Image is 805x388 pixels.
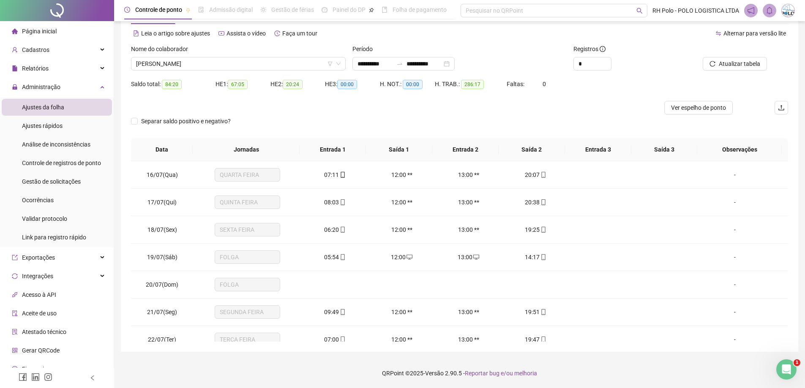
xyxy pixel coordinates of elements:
span: Relatórios [22,65,49,72]
span: instagram [44,373,52,381]
span: 20:07 [525,171,540,178]
span: Aceite de uso [22,310,57,317]
span: 00:00 [403,80,423,89]
span: pushpin [186,8,191,13]
span: Cadastros [22,46,49,53]
span: Separar saldo positivo e negativo? [138,117,234,126]
div: HE 3: [325,79,380,89]
span: Análise de inconsistências [22,141,90,148]
th: Saída 3 [631,138,698,161]
span: mobile [540,309,546,315]
span: Página inicial [22,28,57,35]
span: clock-circle [124,7,130,13]
span: 22/07(Ter) [148,336,176,343]
span: bell [766,7,773,14]
span: Faça um tour [282,30,317,37]
th: Data [131,138,193,161]
span: Ajustes rápidos [22,122,63,129]
span: 19/07(Sáb) [147,254,177,260]
th: Entrada 3 [565,138,631,161]
span: Integrações [22,273,53,279]
span: 18/07(Sex) [147,226,177,233]
span: Link para registro rápido [22,234,86,241]
iframe: Intercom live chat [776,359,797,380]
span: FOLGA [220,251,275,263]
span: user-add [12,47,18,53]
span: api [12,292,18,298]
div: HE 1: [216,79,270,89]
span: export [12,255,18,260]
span: - [734,199,736,206]
span: swap-right [396,60,403,67]
span: desktop [472,254,479,260]
span: file-done [198,7,204,13]
span: 13:00 [458,254,472,260]
label: Período [352,44,378,54]
span: 12:00 [391,254,406,260]
th: Saída 1 [366,138,432,161]
span: mobile [540,336,546,342]
span: Reportar bug e/ou melhoria [465,370,537,377]
span: 07:11 [324,171,339,178]
span: info-circle [600,46,606,52]
span: upload [778,104,785,111]
span: - [734,336,736,343]
div: H. TRAB.: [435,79,507,89]
span: - [734,309,736,315]
span: - [734,281,736,288]
span: ADAUTO SANTOS DA CONCEIÇAO [136,57,341,70]
span: sun [260,7,266,13]
span: 00:00 [337,80,357,89]
span: 84:20 [162,80,182,89]
span: QUARTA FEIRA [220,168,275,181]
span: 20:38 [525,199,540,206]
span: Folha de pagamento [393,6,447,13]
span: RH Polo - POLO LOGISTICA LTDA [652,6,739,15]
th: Entrada 2 [432,138,499,161]
span: filter [327,61,333,66]
span: Validar protocolo [22,215,67,222]
button: Atualizar tabela [703,57,767,71]
span: Atestado técnico [22,328,66,335]
span: 19:25 [525,226,540,233]
div: Saldo total: [131,79,216,89]
span: file [12,65,18,71]
span: Gestão de solicitações [22,178,81,185]
span: file-text [133,30,139,36]
th: Jornadas [193,138,300,161]
span: - [734,254,736,260]
span: 67:05 [228,80,248,89]
label: Nome do colaborador [131,44,194,54]
span: 14:17 [525,254,540,260]
span: mobile [339,309,346,315]
span: solution [12,329,18,335]
span: Exportações [22,254,55,261]
span: SEXTA FEIRA [220,223,275,236]
span: dashboard [322,7,327,13]
span: down [336,61,341,66]
span: 20:24 [283,80,303,89]
span: search [636,8,643,14]
span: - [734,171,736,178]
span: mobile [339,227,346,233]
span: FOLGA [220,278,275,291]
span: Acesso à API [22,291,56,298]
th: Entrada 1 [300,138,366,161]
footer: QRPoint © 2025 - 2.90.5 - [114,358,805,388]
div: HE 2: [270,79,325,89]
span: Controle de ponto [135,6,182,13]
span: mobile [540,199,546,205]
div: H. NOT.: [380,79,435,89]
span: sync [12,273,18,279]
span: mobile [339,336,346,342]
th: Saída 2 [499,138,565,161]
span: Admissão digital [209,6,253,13]
span: lock [12,84,18,90]
span: book [382,7,387,13]
span: 20/07(Dom) [146,281,178,288]
span: 08:03 [324,199,339,206]
span: 06:20 [324,226,339,233]
span: mobile [540,254,546,260]
span: Gestão de férias [271,6,314,13]
span: notification [747,7,755,14]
